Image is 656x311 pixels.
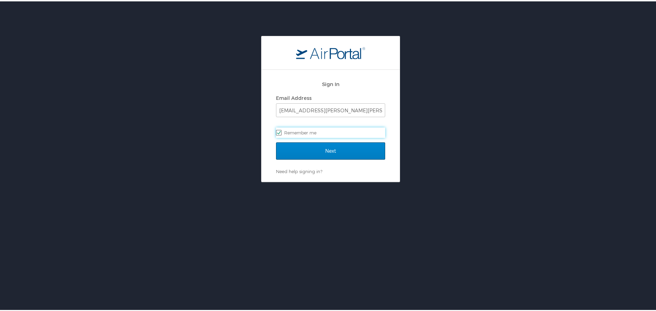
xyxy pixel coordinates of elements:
h2: Sign In [276,79,385,87]
label: Remember me [276,126,385,136]
input: Next [276,141,385,158]
label: Email Address [276,94,312,100]
img: logo [296,45,365,58]
a: Need help signing in? [276,167,322,173]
